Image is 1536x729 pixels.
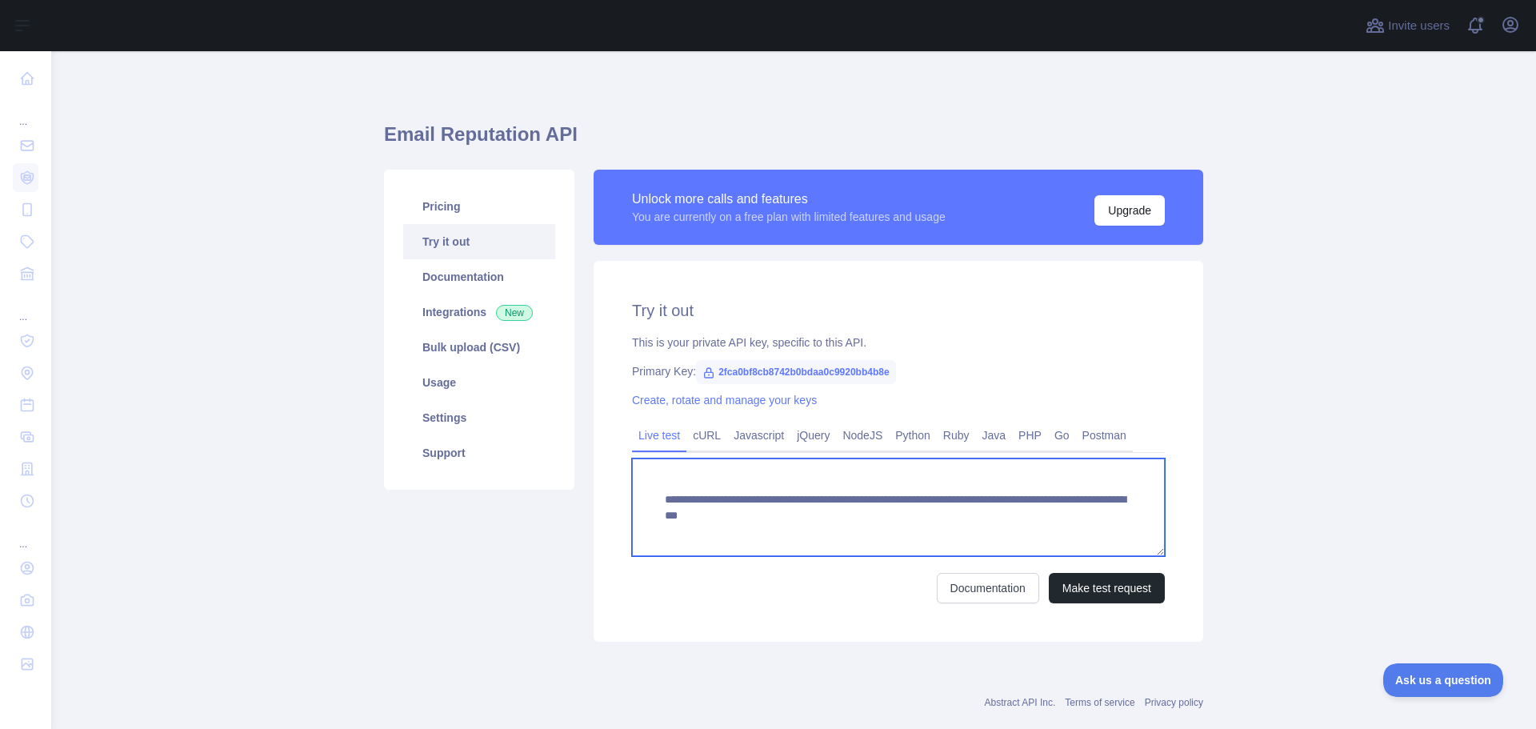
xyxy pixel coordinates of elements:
[403,224,555,259] a: Try it out
[403,365,555,400] a: Usage
[1145,697,1203,708] a: Privacy policy
[13,291,38,323] div: ...
[836,423,889,448] a: NodeJS
[1049,573,1165,603] button: Make test request
[13,519,38,551] div: ...
[1048,423,1076,448] a: Go
[403,435,555,471] a: Support
[632,209,946,225] div: You are currently on a free plan with limited features and usage
[384,122,1203,160] h1: Email Reputation API
[403,400,555,435] a: Settings
[696,360,895,384] span: 2fca0bf8cb8742b0bdaa0c9920bb4b8e
[632,394,817,407] a: Create, rotate and manage your keys
[1388,17,1450,35] span: Invite users
[496,305,533,321] span: New
[1076,423,1133,448] a: Postman
[632,190,946,209] div: Unlock more calls and features
[632,299,1165,322] h2: Try it out
[985,697,1056,708] a: Abstract API Inc.
[403,330,555,365] a: Bulk upload (CSV)
[1383,663,1504,697] iframe: Toggle Customer Support
[1065,697,1134,708] a: Terms of service
[937,423,976,448] a: Ruby
[790,423,836,448] a: jQuery
[1012,423,1048,448] a: PHP
[403,259,555,294] a: Documentation
[403,189,555,224] a: Pricing
[727,423,790,448] a: Javascript
[632,423,686,448] a: Live test
[632,334,1165,350] div: This is your private API key, specific to this API.
[632,363,1165,379] div: Primary Key:
[1362,13,1453,38] button: Invite users
[1094,195,1165,226] button: Upgrade
[976,423,1013,448] a: Java
[889,423,937,448] a: Python
[937,573,1039,603] a: Documentation
[403,294,555,330] a: Integrations New
[686,423,727,448] a: cURL
[13,96,38,128] div: ...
